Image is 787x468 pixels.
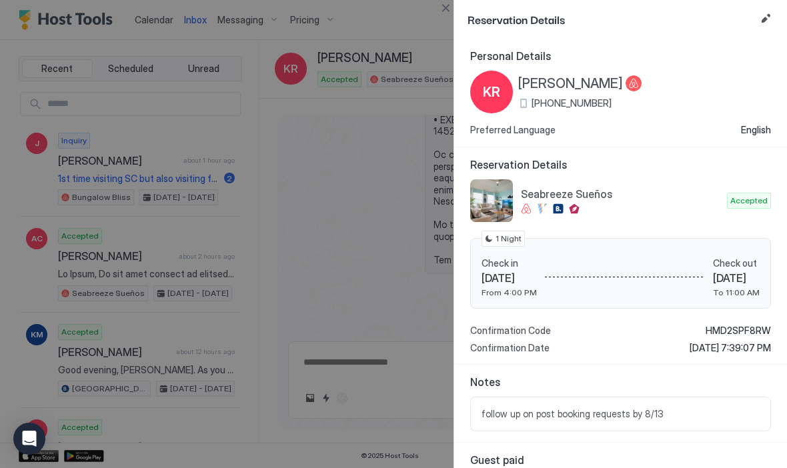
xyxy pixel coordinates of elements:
[532,97,612,109] span: [PHONE_NUMBER]
[713,271,760,285] span: [DATE]
[518,75,623,92] span: [PERSON_NAME]
[690,342,771,354] span: [DATE] 7:39:07 PM
[13,423,45,455] div: Open Intercom Messenger
[470,49,771,63] span: Personal Details
[470,124,556,136] span: Preferred Language
[470,158,771,171] span: Reservation Details
[470,325,551,337] span: Confirmation Code
[758,11,774,27] button: Edit reservation
[706,325,771,337] span: HMD2SPF8RW
[482,257,537,269] span: Check in
[741,124,771,136] span: English
[470,179,513,222] div: listing image
[468,11,755,27] span: Reservation Details
[482,287,537,297] span: From 4:00 PM
[483,82,500,102] span: KR
[470,453,771,467] span: Guest paid
[521,187,722,201] span: Seabreeze Sueños
[482,271,537,285] span: [DATE]
[496,233,522,245] span: 1 Night
[470,375,771,389] span: Notes
[470,342,550,354] span: Confirmation Date
[482,408,760,420] span: follow up on post booking requests by 8/13
[713,257,760,269] span: Check out
[713,287,760,297] span: To 11:00 AM
[730,195,768,207] span: Accepted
